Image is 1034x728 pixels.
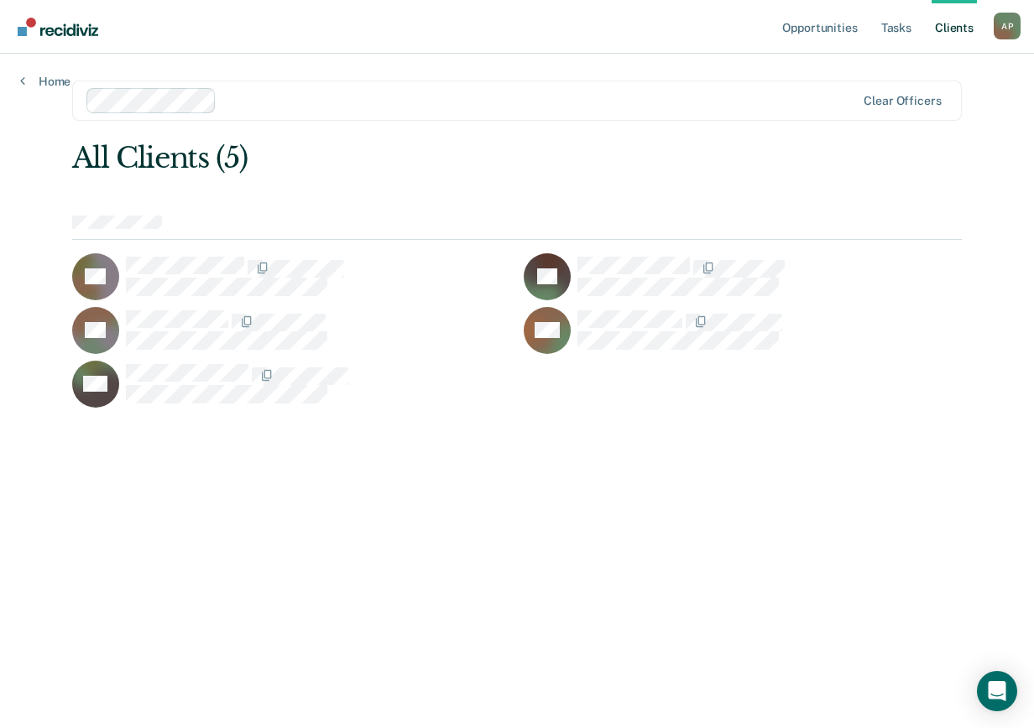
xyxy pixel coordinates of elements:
a: Home [20,74,70,89]
div: Clear officers [864,94,941,108]
img: Recidiviz [18,18,98,36]
button: Profile dropdown button [994,13,1021,39]
div: All Clients (5) [72,141,785,175]
div: Open Intercom Messenger [977,671,1017,711]
div: A P [994,13,1021,39]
